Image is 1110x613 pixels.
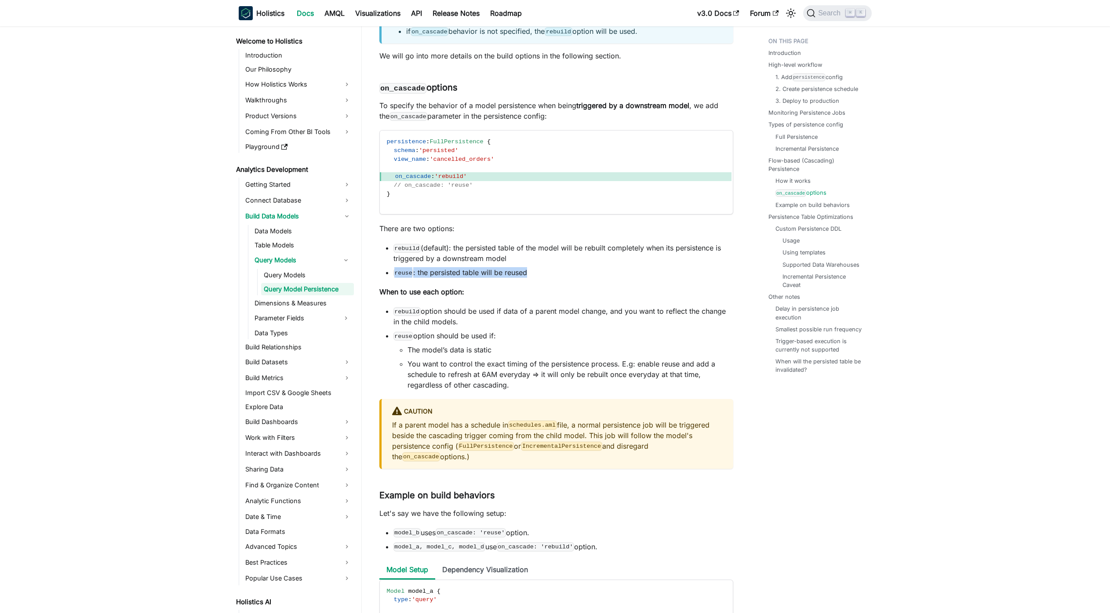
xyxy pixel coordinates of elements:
code: rebuild [393,244,421,253]
a: Parameter Fields [252,311,338,325]
span: { [437,588,440,595]
a: Usage [782,236,800,245]
a: Introduction [243,49,354,62]
code: reuse [393,268,414,277]
span: type [394,596,408,603]
a: Dimensions & Measures [252,297,354,309]
code: on_cascade [775,189,806,197]
span: FullPersistence [429,138,483,145]
li: Dependency Visualization [435,561,535,580]
kbd: ⌘ [846,9,855,17]
a: Popular Use Cases [243,571,354,585]
span: 'query' [412,596,437,603]
kbd: K [856,9,865,17]
a: Query Model Persistence [261,283,354,295]
a: Connect Database [243,193,354,207]
a: Data Types [252,327,354,339]
a: Persistence Table Optimizations [768,213,853,221]
a: Query Models [261,269,354,281]
a: HolisticsHolistics [239,6,284,20]
a: Monitoring Persistence Jobs [768,109,845,117]
a: Find & Organize Content [243,478,354,492]
a: Best Practices [243,555,354,569]
span: Model [387,588,405,595]
code: model_b [393,528,421,537]
code: on_cascade: 'rebuild' [497,542,575,551]
p: Let's say we have the following setup: [379,508,733,519]
a: Example on build behaviors [775,201,850,209]
a: Build Data Models [243,209,354,223]
a: Walkthroughs [243,93,354,107]
a: Getting Started [243,178,354,192]
button: Switch between dark and light mode (currently light mode) [784,6,798,20]
li: option should be used if: [393,330,733,390]
code: schedules.aml [508,421,557,429]
h3: Example on build behaviors [379,490,733,501]
a: High-level workflow [768,61,822,69]
a: API [406,6,427,20]
a: Incremental Persistence Caveat [782,272,859,289]
a: Our Philosophy [243,63,354,76]
a: 1. Addpersistenceconfig [775,73,843,81]
span: persistence [387,138,426,145]
a: Build Datasets [243,355,354,369]
code: persistence [792,73,826,81]
code: on_cascade [379,83,426,94]
code: on_cascade [389,112,428,121]
a: How Holistics Works [243,77,354,91]
a: Visualizations [350,6,406,20]
a: Data Formats [243,526,354,538]
a: Product Versions [243,109,354,123]
code: reuse [393,332,414,341]
span: : [408,596,411,603]
button: Search (Command+K) [803,5,871,21]
li: Model Setup [379,561,435,580]
a: Custom Persistence DDL [775,225,841,233]
a: Other notes [768,293,800,301]
a: Explore Data [243,401,354,413]
a: Trigger-based execution is currently not supported [775,337,863,354]
span: : [426,138,429,145]
a: 3. Deploy to production [775,97,839,105]
li: The model’s data is static [408,345,733,355]
a: Using templates [782,248,826,257]
a: Import CSV & Google Sheets [243,387,354,399]
a: Build Relationships [243,341,354,353]
p: There are two options: [379,223,733,234]
strong: When to use each option: [379,287,464,296]
li: You want to control the exact timing of the persistence process. E.g: enable reuse and add a sche... [408,359,733,390]
button: Collapse sidebar category 'Query Models' [338,253,354,267]
a: Full Persistence [775,133,818,141]
span: } [387,191,390,197]
code: rebuild [393,307,421,316]
div: caution [392,406,723,417]
a: Welcome to Holistics [233,35,354,47]
span: : [431,173,434,180]
span: 'persisted' [419,147,459,154]
a: Forum [745,6,784,20]
h3: options [379,82,733,93]
span: view_name [394,156,426,163]
a: Playground [243,141,354,153]
li: if behavior is not specified, the option will be used. [406,26,723,36]
a: 2. Create persistence schedule [775,85,858,93]
a: Holistics AI [233,596,354,608]
li: option should be used if data of a parent model change, and you want to reflect the change in the... [393,306,733,327]
a: Sharing Data [243,462,354,476]
span: 'rebuild' [435,173,467,180]
a: AMQL [319,6,350,20]
a: When will the persisted table be invalidated? [775,357,863,374]
li: : the persisted table will be reused [393,267,733,278]
a: Types of persistence config [768,120,843,129]
a: Coming From Other BI Tools [243,125,354,139]
a: Incremental Persistence [775,145,839,153]
code: on_cascade [411,27,449,36]
a: Roadmap [485,6,527,20]
a: Interact with Dashboards [243,446,354,461]
span: Search [815,9,846,17]
a: How it works [775,177,811,185]
a: Introduction [768,49,801,57]
a: Supported Data Warehouses [782,261,859,269]
strong: triggered by a downstream model [576,101,689,110]
button: Expand sidebar category 'Parameter Fields' [338,311,354,325]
